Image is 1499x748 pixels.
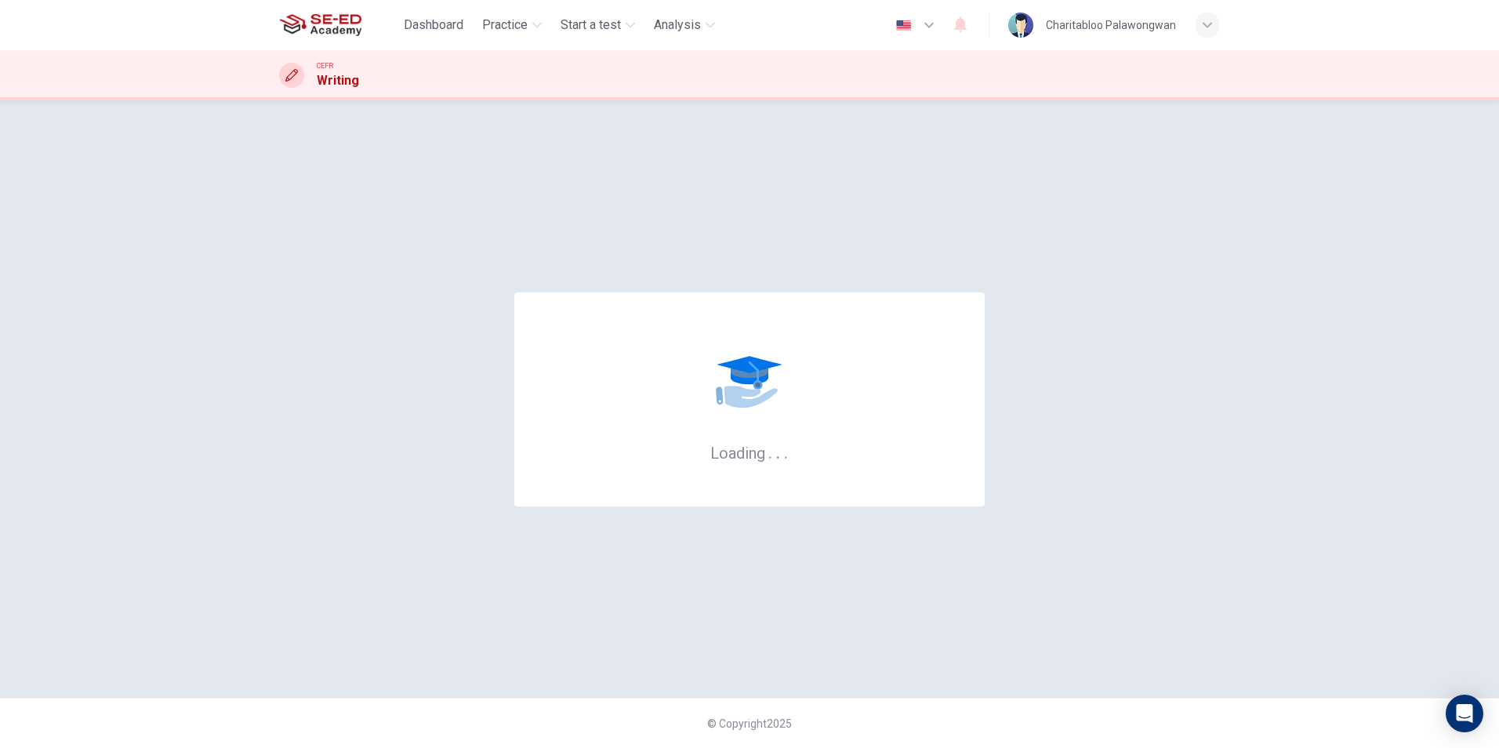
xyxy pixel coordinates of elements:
button: Dashboard [397,11,470,39]
h6: . [783,438,789,464]
h1: Writing [317,71,359,90]
span: Dashboard [404,16,463,34]
span: Start a test [561,16,621,34]
img: SE-ED Academy logo [279,9,361,41]
h6: Loading [710,442,789,463]
button: Analysis [648,11,721,39]
div: Open Intercom Messenger [1446,695,1483,732]
h6: . [775,438,781,464]
button: Start a test [554,11,641,39]
button: Practice [476,11,548,39]
span: Practice [482,16,528,34]
img: en [894,20,913,31]
span: © Copyright 2025 [707,717,792,730]
div: Charitabloo Palawongwan [1046,16,1176,34]
a: SE-ED Academy logo [279,9,397,41]
span: CEFR [317,60,333,71]
h6: . [768,438,773,464]
span: Analysis [654,16,701,34]
img: Profile picture [1008,13,1033,38]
